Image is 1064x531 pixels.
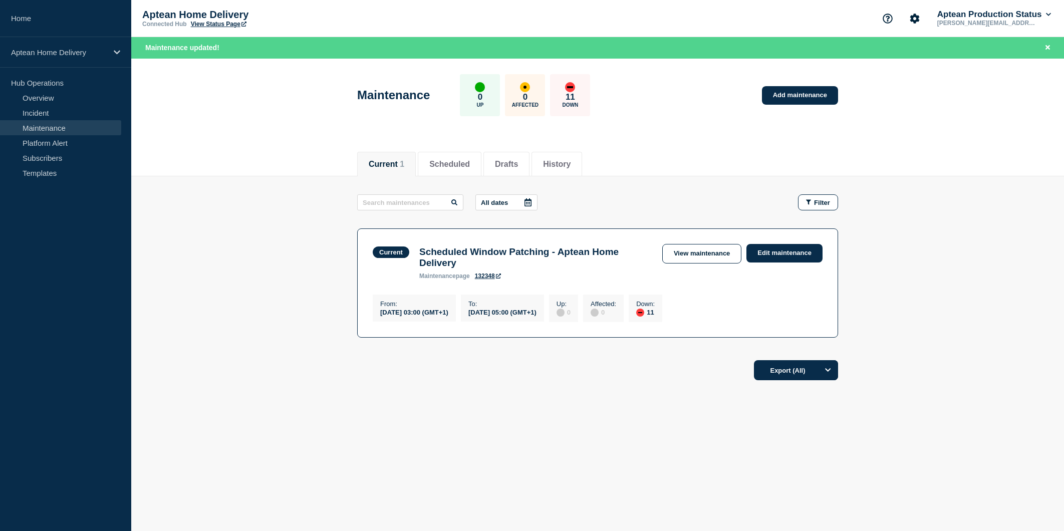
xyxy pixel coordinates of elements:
[191,21,246,28] a: View Status Page
[419,246,652,269] h3: Scheduled Window Patching - Aptean Home Delivery
[379,248,403,256] div: Current
[523,92,527,102] p: 0
[935,20,1039,27] p: [PERSON_NAME][EMAIL_ADDRESS][DOMAIN_NAME]
[557,300,571,308] p: Up :
[512,102,539,108] p: Affected
[1041,42,1054,54] button: Close banner
[591,300,616,308] p: Affected :
[478,92,482,102] p: 0
[419,273,456,280] span: maintenance
[591,309,599,317] div: disabled
[476,102,483,108] p: Up
[591,308,616,317] div: 0
[566,92,575,102] p: 11
[557,309,565,317] div: disabled
[904,8,925,29] button: Account settings
[475,273,501,280] a: 132348
[935,10,1053,20] button: Aptean Production Status
[877,8,898,29] button: Support
[495,160,518,169] button: Drafts
[419,273,470,280] p: page
[369,160,404,169] button: Current 1
[636,308,655,317] div: 11
[481,199,508,206] p: All dates
[565,82,575,92] div: down
[468,308,537,316] div: [DATE] 05:00 (GMT+1)
[145,44,219,52] span: Maintenance updated!
[475,194,538,210] button: All dates
[468,300,537,308] p: To :
[762,86,838,105] a: Add maintenance
[429,160,470,169] button: Scheduled
[357,194,463,210] input: Search maintenances
[563,102,579,108] p: Down
[520,82,530,92] div: affected
[557,308,571,317] div: 0
[475,82,485,92] div: up
[636,309,644,317] div: down
[814,199,830,206] span: Filter
[636,300,655,308] p: Down :
[142,21,187,28] p: Connected Hub
[357,88,430,102] h1: Maintenance
[818,360,838,380] button: Options
[746,244,823,262] a: Edit maintenance
[754,360,838,380] button: Export (All)
[662,244,741,263] a: View maintenance
[380,300,448,308] p: From :
[380,308,448,316] div: [DATE] 03:00 (GMT+1)
[142,9,343,21] p: Aptean Home Delivery
[798,194,838,210] button: Filter
[543,160,571,169] button: History
[11,48,107,57] p: Aptean Home Delivery
[400,160,404,168] span: 1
